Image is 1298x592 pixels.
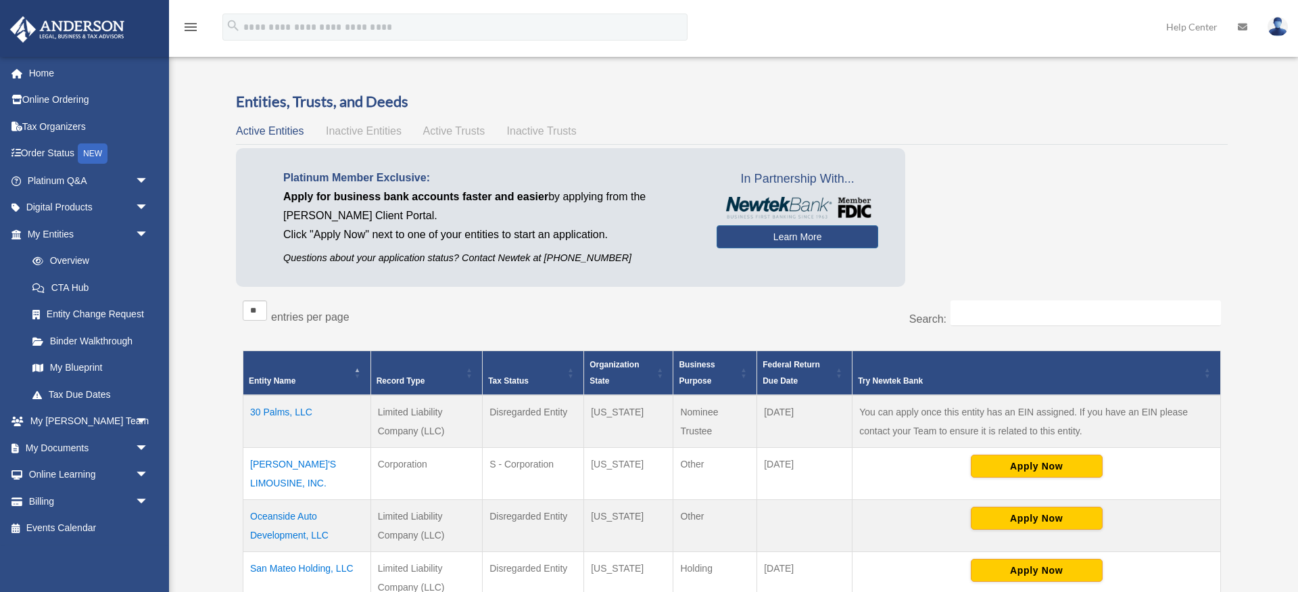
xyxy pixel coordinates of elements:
span: In Partnership With... [717,168,878,190]
a: Learn More [717,225,878,248]
img: User Pic [1268,17,1288,37]
a: menu [183,24,199,35]
td: [PERSON_NAME]'S LIMOUSINE, INC. [243,447,371,499]
span: Organization State [590,360,639,386]
a: Events Calendar [9,515,169,542]
a: Online Ordering [9,87,169,114]
a: Entity Change Request [19,301,162,328]
td: Nominee Trustee [673,395,757,448]
td: [US_STATE] [584,395,673,448]
th: Try Newtek Bank : Activate to sort [852,350,1221,395]
span: arrow_drop_down [135,221,162,248]
td: [US_STATE] [584,447,673,499]
a: Digital Productsarrow_drop_down [9,194,169,221]
th: Federal Return Due Date: Activate to sort [757,350,852,395]
a: My [PERSON_NAME] Teamarrow_drop_down [9,408,169,435]
td: 30 Palms, LLC [243,395,371,448]
div: NEW [78,143,107,164]
th: Organization State: Activate to sort [584,350,673,395]
td: Disregarded Entity [483,499,584,551]
a: Home [9,60,169,87]
a: Tax Due Dates [19,381,162,408]
td: Limited Liability Company (LLC) [370,499,482,551]
p: Click "Apply Now" next to one of your entities to start an application. [283,225,696,244]
a: My Documentsarrow_drop_down [9,434,169,461]
th: Business Purpose: Activate to sort [673,350,757,395]
label: Search: [909,313,946,325]
a: Binder Walkthrough [19,327,162,355]
th: Record Type: Activate to sort [370,350,482,395]
td: Corporation [370,447,482,499]
td: [DATE] [757,447,852,499]
span: Active Entities [236,125,304,137]
td: Oceanside Auto Development, LLC [243,499,371,551]
th: Entity Name: Activate to invert sorting [243,350,371,395]
span: arrow_drop_down [135,167,162,195]
p: Platinum Member Exclusive: [283,168,696,187]
span: Entity Name [249,376,295,386]
span: Active Trusts [423,125,485,137]
a: Billingarrow_drop_down [9,488,169,515]
th: Tax Status: Activate to sort [483,350,584,395]
a: Overview [19,248,155,275]
td: Other [673,499,757,551]
img: NewtekBankLogoSM.png [723,197,871,219]
span: Federal Return Due Date [763,360,820,386]
div: Try Newtek Bank [858,373,1200,389]
span: arrow_drop_down [135,194,162,222]
button: Apply Now [971,455,1103,478]
td: You can apply once this entity has an EIN assigned. If you have an EIN please contact your Team t... [852,395,1221,448]
a: Order StatusNEW [9,140,169,168]
td: S - Corporation [483,447,584,499]
td: Other [673,447,757,499]
a: Online Learningarrow_drop_down [9,461,169,488]
td: Limited Liability Company (LLC) [370,395,482,448]
span: arrow_drop_down [135,434,162,462]
span: arrow_drop_down [135,461,162,489]
p: by applying from the [PERSON_NAME] Client Portal. [283,187,696,225]
a: Tax Organizers [9,113,169,140]
td: [US_STATE] [584,499,673,551]
span: arrow_drop_down [135,488,162,516]
span: arrow_drop_down [135,408,162,436]
a: My Entitiesarrow_drop_down [9,221,162,248]
i: search [226,18,241,33]
span: Apply for business bank accounts faster and easier [283,191,548,202]
i: menu [183,19,199,35]
h3: Entities, Trusts, and Deeds [236,91,1228,112]
label: entries per page [271,311,350,323]
a: CTA Hub [19,274,162,301]
span: Record Type [377,376,425,386]
span: Tax Status [488,376,529,386]
a: My Blueprint [19,355,162,382]
a: Platinum Q&Aarrow_drop_down [9,167,169,194]
span: Inactive Trusts [507,125,577,137]
span: Business Purpose [679,360,715,386]
button: Apply Now [971,559,1103,582]
td: Disregarded Entity [483,395,584,448]
span: Inactive Entities [326,125,402,137]
button: Apply Now [971,507,1103,530]
img: Anderson Advisors Platinum Portal [6,16,128,43]
p: Questions about your application status? Contact Newtek at [PHONE_NUMBER] [283,250,696,267]
td: [DATE] [757,395,852,448]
